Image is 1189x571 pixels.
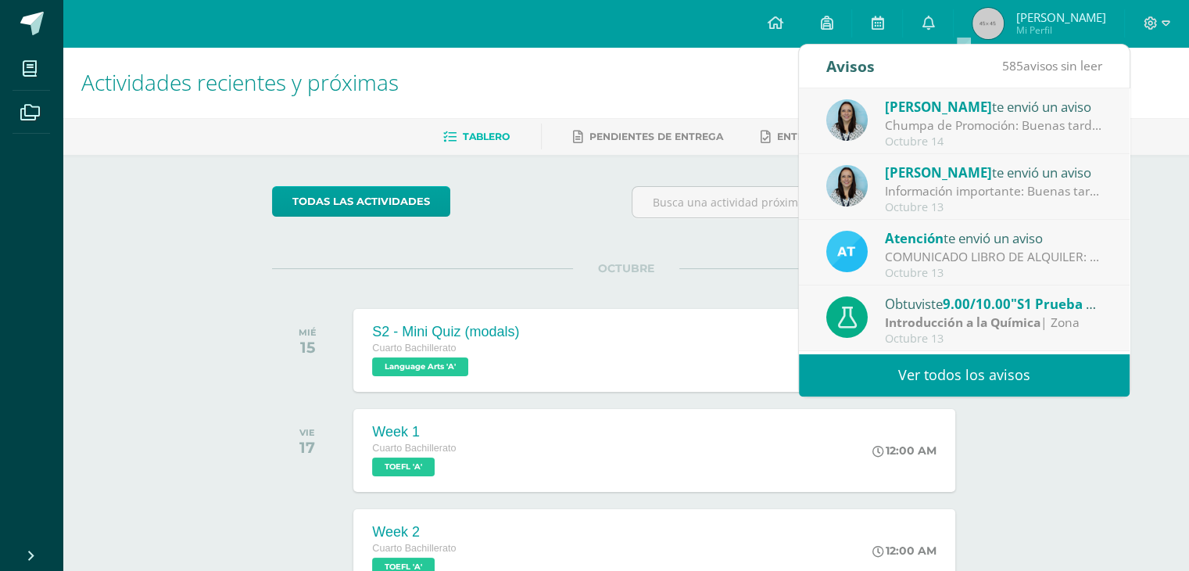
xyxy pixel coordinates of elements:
div: te envió un aviso [885,96,1102,117]
span: Atención [885,229,944,247]
span: Entregadas [777,131,847,142]
div: Octubre 14 [885,135,1102,149]
span: Cuarto Bachillerato [372,543,456,554]
span: 585 [1002,57,1023,74]
img: aed16db0a88ebd6752f21681ad1200a1.png [826,99,868,141]
div: Week 1 [372,424,456,440]
strong: Introducción a la Química [885,314,1040,331]
span: 9.00/10.00 [943,295,1011,313]
div: Avisos [826,45,875,88]
div: Chumpa de Promoción: Buenas tardes estimados padres de familia y estudiantes, Compartimos informa... [885,117,1102,135]
img: 45x45 [972,8,1004,39]
div: te envió un aviso [885,162,1102,182]
span: Tablero [463,131,510,142]
div: Obtuviste en [885,293,1102,314]
span: Pendientes de entrega [589,131,723,142]
span: Cuarto Bachillerato [372,343,456,354]
div: Octubre 13 [885,332,1102,346]
div: 15 [299,338,317,357]
div: S2 - Mini Quiz (modals) [372,324,519,340]
span: TOEFL 'A' [372,458,435,476]
span: [PERSON_NAME] [885,98,992,116]
span: OCTUBRE [573,261,679,275]
div: | Zona [885,314,1102,332]
a: Entregadas [761,124,847,149]
img: aed16db0a88ebd6752f21681ad1200a1.png [826,165,868,206]
span: Actividades recientes y próximas [81,67,399,97]
span: [PERSON_NAME] [1015,9,1105,25]
input: Busca una actividad próxima aquí... [632,187,979,217]
div: VIE [299,427,315,438]
div: te envió un aviso [885,228,1102,248]
div: 12:00 AM [872,544,937,558]
a: Tablero [443,124,510,149]
span: Mi Perfil [1015,23,1105,37]
div: 17 [299,438,315,457]
div: MIÉ [299,327,317,338]
div: Week 2 [372,524,456,540]
span: Language Arts 'A' [372,357,468,376]
a: Ver todos los avisos [799,354,1130,397]
span: Cuarto Bachillerato [372,443,456,454]
a: todas las Actividades [272,186,450,217]
span: [PERSON_NAME] [885,163,992,181]
div: COMUNICADO LIBRO DE ALQUILER: Estimados padres de familia, Les compartimos información importante... [885,248,1102,266]
div: Información importante: Buenas tardes padres de familia, Compartimos información importante. Salu... [885,182,1102,200]
span: avisos sin leer [1002,57,1102,74]
a: Pendientes de entrega [573,124,723,149]
span: "S1 Prueba Corta No.1" [1011,295,1162,313]
div: Octubre 13 [885,267,1102,280]
img: 9fc725f787f6a993fc92a288b7a8b70c.png [826,231,868,272]
div: 12:00 AM [872,444,937,458]
div: Octubre 13 [885,201,1102,214]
